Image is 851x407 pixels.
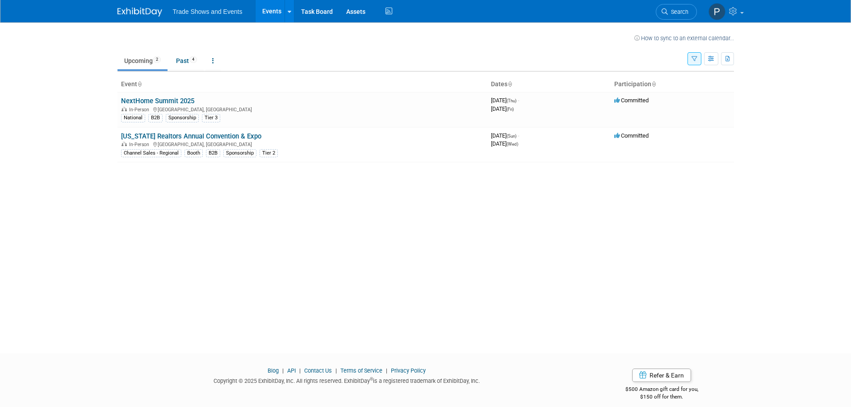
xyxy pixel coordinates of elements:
[491,140,518,147] span: [DATE]
[304,367,332,374] a: Contact Us
[518,97,519,104] span: -
[708,3,725,20] img: Peter Hannun
[651,80,656,88] a: Sort by Participation Type
[656,4,697,20] a: Search
[491,105,514,112] span: [DATE]
[117,375,577,385] div: Copyright © 2025 ExhibitDay, Inc. All rights reserved. ExhibitDay is a registered trademark of Ex...
[206,149,220,157] div: B2B
[297,367,303,374] span: |
[121,97,194,105] a: NextHome Summit 2025
[121,149,181,157] div: Channel Sales - Regional
[129,107,152,113] span: In-Person
[122,107,127,111] img: In-Person Event
[169,52,204,69] a: Past4
[148,114,163,122] div: B2B
[166,114,199,122] div: Sponsorship
[590,393,734,401] div: $150 off for them.
[117,8,162,17] img: ExhibitDay
[280,367,286,374] span: |
[668,8,688,15] span: Search
[137,80,142,88] a: Sort by Event Name
[614,132,649,139] span: Committed
[260,149,278,157] div: Tier 2
[507,98,516,103] span: (Thu)
[122,142,127,146] img: In-Person Event
[507,107,514,112] span: (Fri)
[507,142,518,147] span: (Wed)
[184,149,203,157] div: Booth
[370,377,373,382] sup: ®
[202,114,220,122] div: Tier 3
[333,367,339,374] span: |
[487,77,611,92] th: Dates
[121,132,261,140] a: [US_STATE] Realtors Annual Convention & Expo
[634,35,734,42] a: How to sync to an external calendar...
[117,77,487,92] th: Event
[491,97,519,104] span: [DATE]
[518,132,519,139] span: -
[507,80,512,88] a: Sort by Start Date
[632,369,691,382] a: Refer & Earn
[117,52,168,69] a: Upcoming2
[223,149,256,157] div: Sponsorship
[121,114,145,122] div: National
[173,8,243,15] span: Trade Shows and Events
[614,97,649,104] span: Committed
[590,380,734,400] div: $500 Amazon gift card for you,
[507,134,516,138] span: (Sun)
[340,367,382,374] a: Terms of Service
[153,56,161,63] span: 2
[121,105,484,113] div: [GEOGRAPHIC_DATA], [GEOGRAPHIC_DATA]
[491,132,519,139] span: [DATE]
[384,367,390,374] span: |
[268,367,279,374] a: Blog
[121,140,484,147] div: [GEOGRAPHIC_DATA], [GEOGRAPHIC_DATA]
[391,367,426,374] a: Privacy Policy
[129,142,152,147] span: In-Person
[189,56,197,63] span: 4
[287,367,296,374] a: API
[611,77,734,92] th: Participation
